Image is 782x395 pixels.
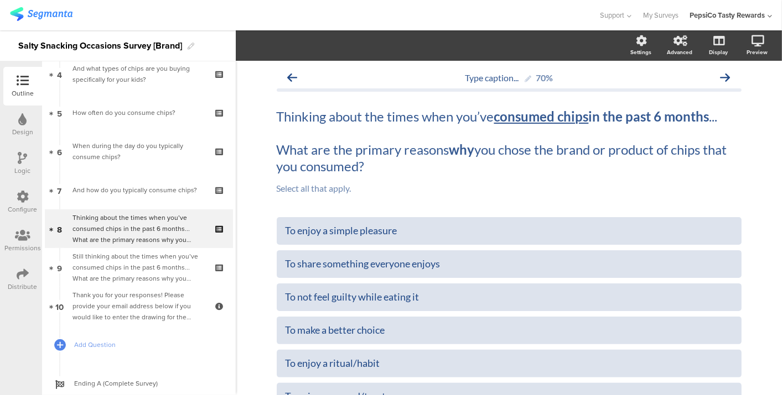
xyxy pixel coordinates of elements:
a: 5 How often do you consume chips? [45,93,233,132]
div: And how do you typically consume chips? [72,185,205,196]
a: 7 And how do you typically consume chips? [45,171,233,209]
div: Thinking about the times when you’ve consumed chips in the past 6 months... What are the primary ... [72,212,205,245]
a: 8 Thinking about the times when you’ve consumed chips in the past 6 months... What are the primar... [45,209,233,248]
span: Ending A (Complete Survey) [74,378,216,389]
div: Display [709,48,728,56]
p: Select all that apply. [277,183,742,193]
div: When during the day do you typically consume chips? [72,140,205,162]
span: 10 [55,300,64,312]
a: 4 And what types of chips are you buying specifically for your kids? [45,55,233,93]
div: To share something everyone enjoys [286,257,733,270]
div: Salty Snacking Occasions Survey [Brand] [18,37,182,55]
span: 4 [57,68,62,80]
a: 6 When during the day do you typically consume chips? [45,132,233,171]
div: To not feel guilty while eating it [286,291,733,303]
strong: in the past 6 months [494,108,710,124]
div: Settings [630,48,651,56]
div: Distribute [8,282,38,292]
span: Support [600,10,625,20]
span: 7 [58,184,62,196]
a: 9 Still thinking about the times when you’ve consumed chips in the past 6 months... What are the ... [45,248,233,287]
a: 10 Thank you for your responses! Please provide your email address below if you would like to ent... [45,287,233,325]
div: To enjoy a simple pleasure [286,224,733,237]
strong: why [449,141,475,157]
span: 8 [57,223,62,235]
p: What are the primary reasons you chose the brand or product of chips that you consumed? [277,141,742,175]
div: Outline [12,88,34,98]
div: Preview [747,48,768,56]
span: Type caption... [465,72,519,83]
div: Configure [8,204,38,214]
div: Thank you for your responses! Please provide your email address below if you would like to enter ... [72,289,205,323]
div: Advanced [667,48,692,56]
span: 6 [57,145,62,157]
span: 5 [57,107,62,119]
div: 70% [536,72,553,83]
div: And what types of chips are you buying specifically for your kids? [72,63,205,85]
div: Still thinking about the times when you’ve consumed chips in the past 6 months... What are the pr... [72,251,205,284]
div: To make a better choice [286,324,733,336]
div: Permissions [4,243,41,253]
p: Thinking about the times when you’ve ... [277,108,742,125]
div: Logic [15,166,31,176]
u: consumed chips [494,108,589,124]
div: To enjoy a ritual/habit [286,357,733,370]
img: segmanta logo [10,7,72,21]
div: Design [12,127,33,137]
span: 9 [57,261,62,273]
div: How often do you consume chips? [72,107,205,118]
div: PepsiCo Tasty Rewards [690,10,765,20]
span: Add Question [74,339,216,350]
